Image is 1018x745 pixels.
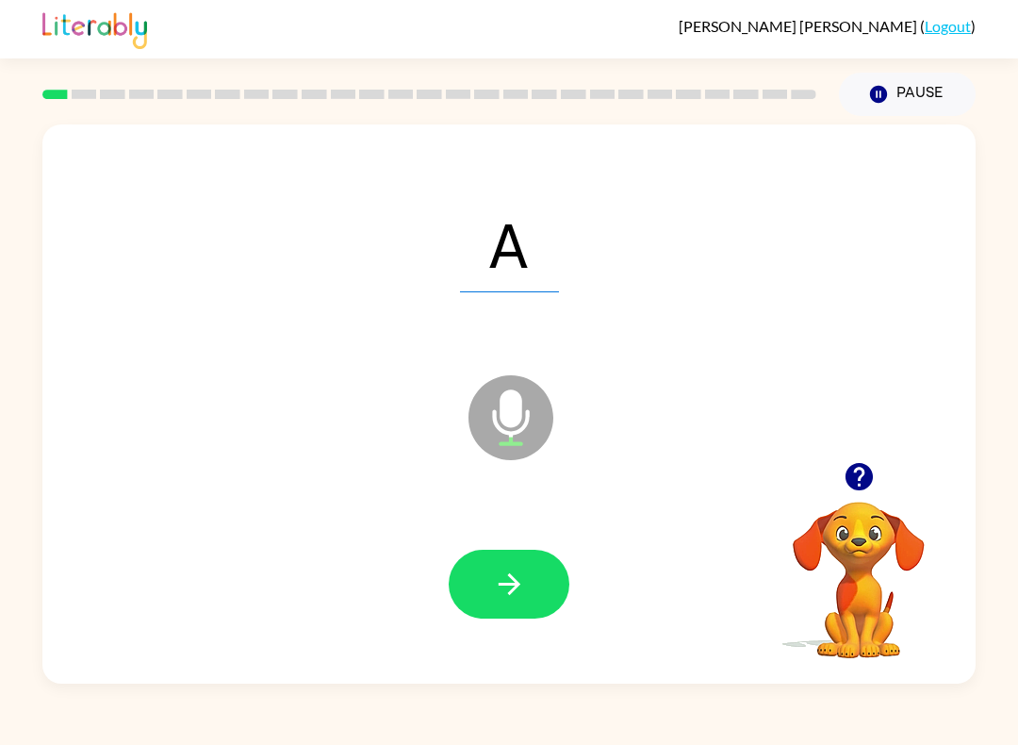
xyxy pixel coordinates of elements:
span: A [460,194,559,292]
video: Your browser must support playing .mp4 files to use Literably. Please try using another browser. [764,472,953,661]
span: [PERSON_NAME] [PERSON_NAME] [679,17,920,35]
a: Logout [925,17,971,35]
button: Pause [839,73,976,116]
img: Literably [42,8,147,49]
div: ( ) [679,17,976,35]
